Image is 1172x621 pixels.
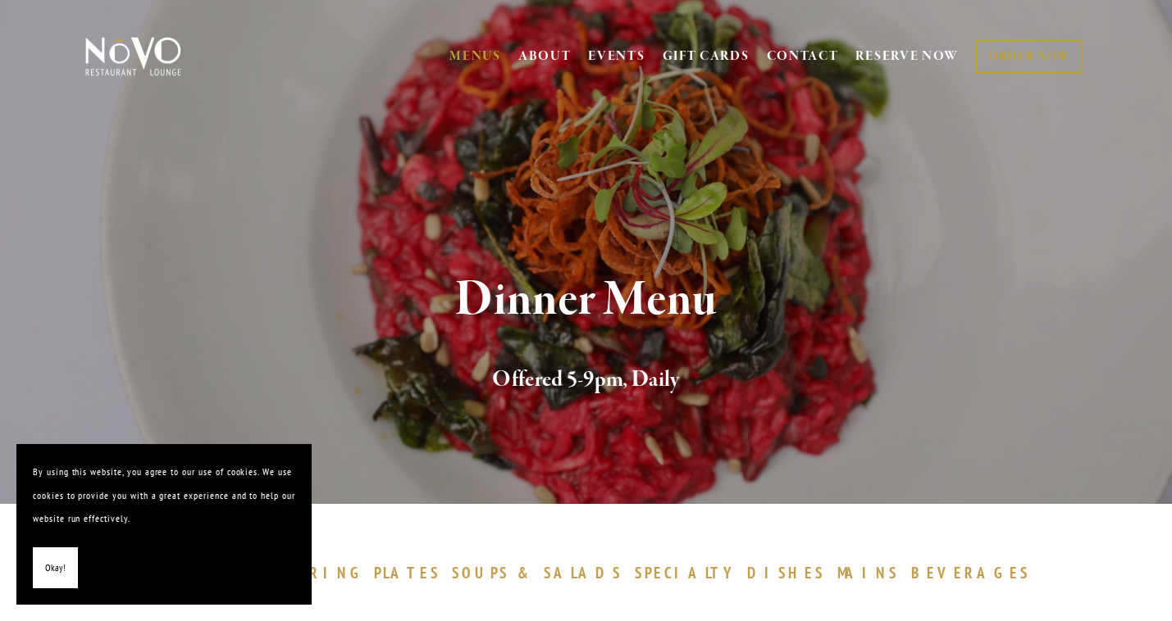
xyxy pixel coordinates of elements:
span: DISHES [747,563,825,582]
img: Novo Restaurant &amp; Lounge [82,36,185,77]
section: Cookie banner [16,444,312,605]
span: MAINS [837,563,899,582]
a: MENUS [449,48,501,65]
a: SOUPS&SALADS [452,563,630,582]
span: SPECIALTY [635,563,740,582]
a: ABOUT [518,48,572,65]
a: RESERVE NOW [855,41,959,72]
a: BEVERAGES [911,563,1039,582]
h1: Dinner Menu [112,274,1060,327]
h2: Offered 5-9pm, Daily [112,363,1060,397]
p: By using this website, you agree to our use of cookies. We use cookies to provide you with a grea... [33,460,295,531]
a: CONTACT [767,41,839,72]
span: & [518,563,536,582]
a: SPECIALTYDISHES [635,563,833,582]
span: Okay! [45,556,66,580]
a: MAINS [837,563,907,582]
span: BEVERAGES [911,563,1031,582]
a: SHARINGPLATES [266,563,448,582]
button: Okay! [33,547,78,589]
span: SOUPS [452,563,509,582]
span: SALADS [544,563,622,582]
a: EVENTS [588,48,645,65]
span: SHARING [266,563,366,582]
a: GIFT CARDS [663,41,750,72]
a: ORDER NOW [975,40,1083,74]
span: PLATES [374,563,440,582]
